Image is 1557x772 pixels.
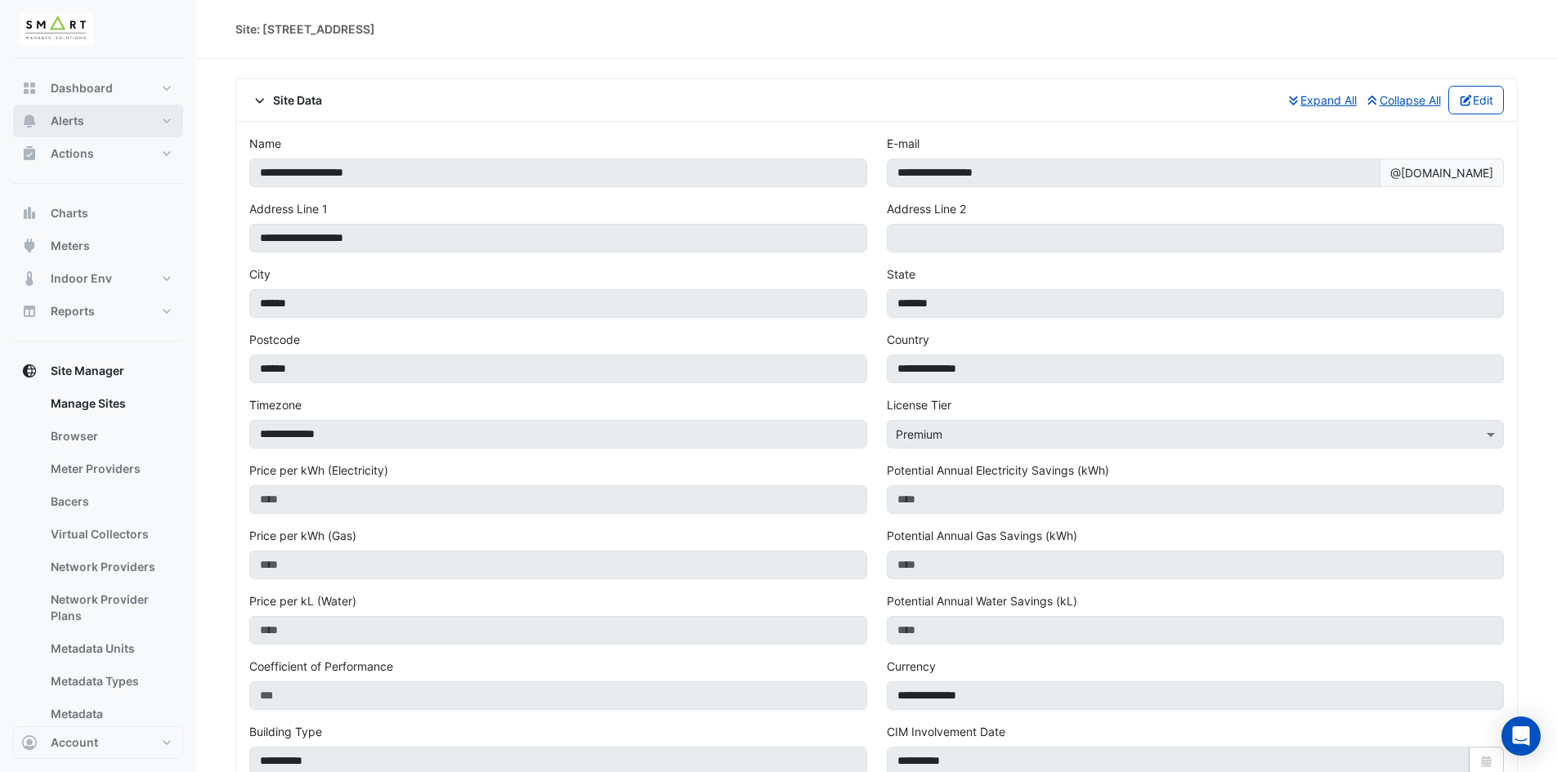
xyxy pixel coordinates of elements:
label: City [249,266,271,283]
button: Collapse All [1364,86,1442,114]
label: Building Type [249,723,322,740]
span: Site Data [249,91,322,109]
a: Virtual Collectors [38,518,183,551]
a: Browser [38,420,183,453]
a: Manage Sites [38,387,183,420]
button: Site Manager [13,355,183,387]
button: Reports [13,295,183,328]
app-icon: Reports [21,303,38,319]
button: Actions [13,137,183,170]
label: Name [249,135,281,152]
label: Price per kL (Water) [249,592,356,609]
label: Country [887,331,929,348]
div: Open Intercom Messenger [1501,716,1541,756]
label: Coefficient of Performance [249,658,393,675]
span: Alerts [51,113,84,129]
label: License Tier [887,396,951,413]
a: Metadata [38,698,183,730]
a: Network Provider Plans [38,583,183,632]
label: Potential Annual Electricity Savings (kWh) [887,462,1109,479]
a: Bacers [38,485,183,518]
button: Indoor Env [13,262,183,295]
span: Account [51,734,98,751]
button: Expand All [1286,86,1358,114]
img: Company Logo [20,13,93,46]
label: Timezone [249,396,302,413]
span: Actions [51,145,94,162]
label: Price per kWh (Gas) [249,527,356,544]
div: Site: [STREET_ADDRESS] [235,20,375,38]
label: Currency [887,658,936,675]
button: Dashboard [13,72,183,105]
span: Reports [51,303,95,319]
span: Dashboard [51,80,113,96]
button: Charts [13,197,183,230]
app-icon: Actions [21,145,38,162]
app-icon: Charts [21,205,38,221]
label: E-mail [887,135,919,152]
button: Account [13,726,183,759]
label: Address Line 2 [887,200,966,217]
button: Alerts [13,105,183,137]
label: Price per kWh (Electricity) [249,462,388,479]
app-icon: Indoor Env [21,270,38,287]
label: Postcode [249,331,300,348]
label: CIM Involvement Date [887,723,1005,740]
label: Potential Annual Gas Savings (kWh) [887,527,1077,544]
label: Potential Annual Water Savings (kL) [887,592,1077,609]
app-icon: Alerts [21,113,38,129]
a: Meter Providers [38,453,183,485]
a: Metadata Units [38,632,183,665]
span: Meters [51,238,90,254]
app-icon: Meters [21,238,38,254]
span: Indoor Env [51,270,112,287]
span: @[DOMAIN_NAME] [1380,158,1504,187]
label: State [887,266,915,283]
button: Meters [13,230,183,262]
button: Edit [1448,86,1505,114]
app-icon: Site Manager [21,363,38,379]
a: Metadata Types [38,665,183,698]
label: Address Line 1 [249,200,328,217]
app-icon: Dashboard [21,80,38,96]
span: Charts [51,205,88,221]
a: Network Providers [38,551,183,583]
span: Site Manager [51,363,124,379]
